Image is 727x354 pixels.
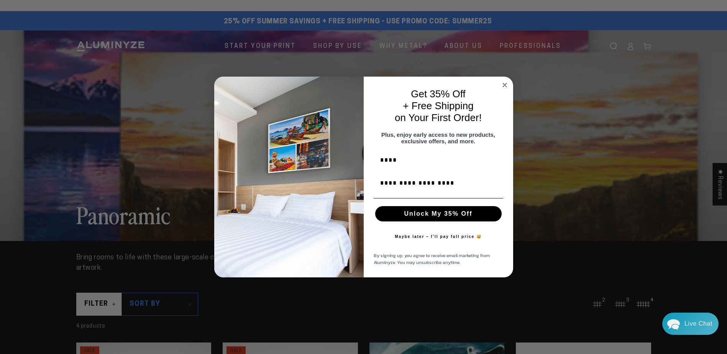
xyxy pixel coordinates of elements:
[403,100,473,111] span: + Free Shipping
[214,77,364,277] img: 728e4f65-7e6c-44e2-b7d1-0292a396982f.jpeg
[391,229,486,244] button: Maybe later – I’ll pay full price 😅
[381,131,495,144] span: Plus, enjoy early access to new products, exclusive offers, and more.
[375,206,502,221] button: Unlock My 35% Off
[374,198,503,198] img: underline
[374,252,490,266] span: By signing up, you agree to receive email marketing from Aluminyze. You may unsubscribe anytime.
[662,313,719,335] div: Chat widget toggle
[395,112,482,123] span: on Your First Order!
[500,80,509,90] button: Close dialog
[411,88,466,100] span: Get 35% Off
[684,313,712,335] div: Contact Us Directly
